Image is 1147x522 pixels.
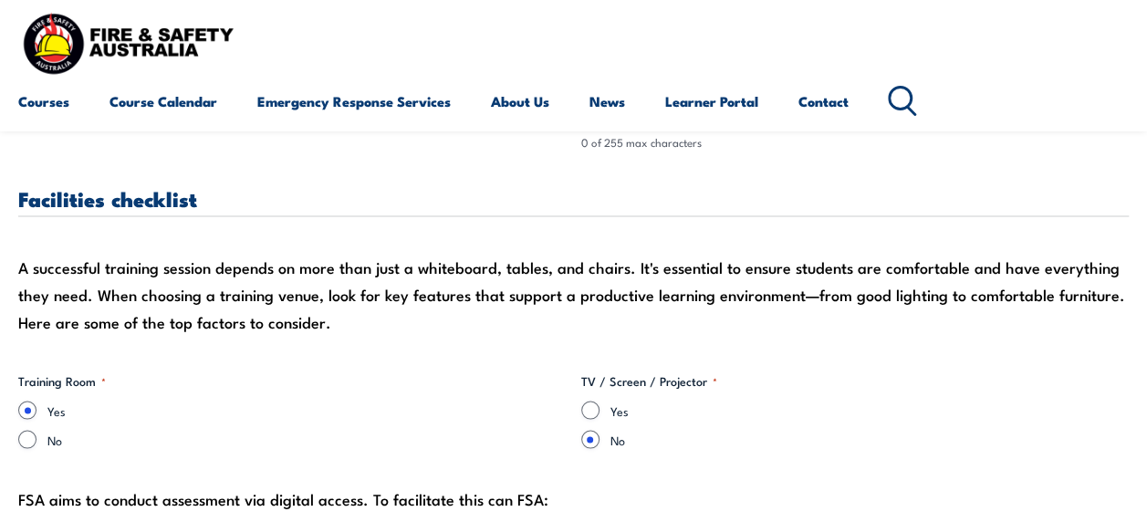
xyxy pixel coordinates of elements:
[581,371,717,390] legend: TV / Screen / Projector
[47,401,567,419] label: Yes
[610,401,1130,419] label: Yes
[589,79,625,123] a: News
[665,79,758,123] a: Learner Portal
[18,253,1129,335] div: A successful training session depends on more than just a whiteboard, tables, and chairs. It's es...
[109,79,217,123] a: Course Calendar
[18,79,69,123] a: Courses
[47,430,567,448] label: No
[798,79,849,123] a: Contact
[18,371,106,390] legend: Training Room
[491,79,549,123] a: About Us
[18,485,1129,512] div: FSA aims to conduct assessment via digital access. To facilitate this can FSA:
[610,430,1130,448] label: No
[581,134,1130,151] div: 0 of 255 max characters
[257,79,451,123] a: Emergency Response Services
[18,187,1129,208] h3: Facilities checklist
